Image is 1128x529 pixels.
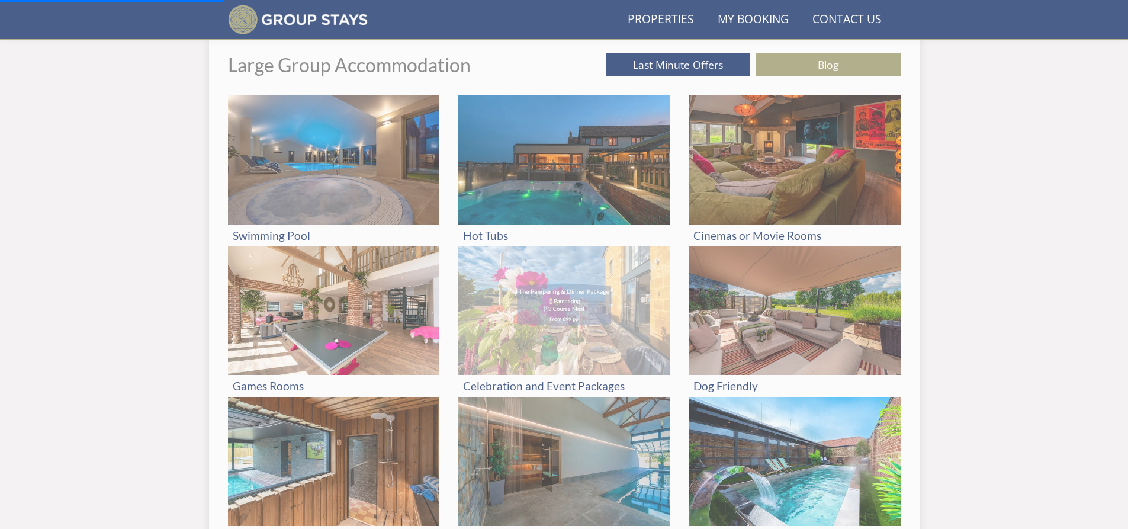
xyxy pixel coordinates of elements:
h3: Hot Tubs [463,229,665,242]
img: Group Stays [228,5,368,34]
img: 'Saunas' - Large Group Accommodation Holiday Ideas [228,397,439,526]
a: 'Celebration and Event Packages' - Large Group Accommodation Holiday Ideas Celebration and Event ... [458,246,670,397]
h1: Large Group Accommodation [228,54,471,75]
h3: Cinemas or Movie Rooms [693,229,895,242]
img: 'Celebration and Event Packages' - Large Group Accommodation Holiday Ideas [458,246,670,376]
img: 'Cinemas or Movie Rooms' - Large Group Accommodation Holiday Ideas [689,95,900,225]
a: 'Hot Tubs' - Large Group Accommodation Holiday Ideas Hot Tubs [458,95,670,246]
a: 'Games Rooms' - Large Group Accommodation Holiday Ideas Games Rooms [228,246,439,397]
img: 'Dog Friendly' - Large Group Accommodation Holiday Ideas [689,246,900,376]
img: 'Hen Weekends' - Large Group Accommodation Holiday Ideas [689,397,900,526]
a: 'Swimming Pool' - Large Group Accommodation Holiday Ideas Swimming Pool [228,95,439,246]
img: 'Swimming Pool' - Large Group Accommodation Holiday Ideas [228,95,439,225]
a: Contact Us [808,7,886,33]
h3: Swimming Pool [233,229,435,242]
a: Blog [756,53,901,76]
a: Last Minute Offers [606,53,750,76]
h3: Games Rooms [233,380,435,392]
h3: Dog Friendly [693,380,895,392]
a: My Booking [713,7,793,33]
a: Properties [623,7,699,33]
img: 'Access Friendly' - Large Group Accommodation Holiday Ideas [458,397,670,526]
a: 'Cinemas or Movie Rooms' - Large Group Accommodation Holiday Ideas Cinemas or Movie Rooms [689,95,900,246]
h3: Celebration and Event Packages [463,380,665,392]
a: 'Dog Friendly' - Large Group Accommodation Holiday Ideas Dog Friendly [689,246,900,397]
img: 'Hot Tubs' - Large Group Accommodation Holiday Ideas [458,95,670,225]
img: 'Games Rooms' - Large Group Accommodation Holiday Ideas [228,246,439,376]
